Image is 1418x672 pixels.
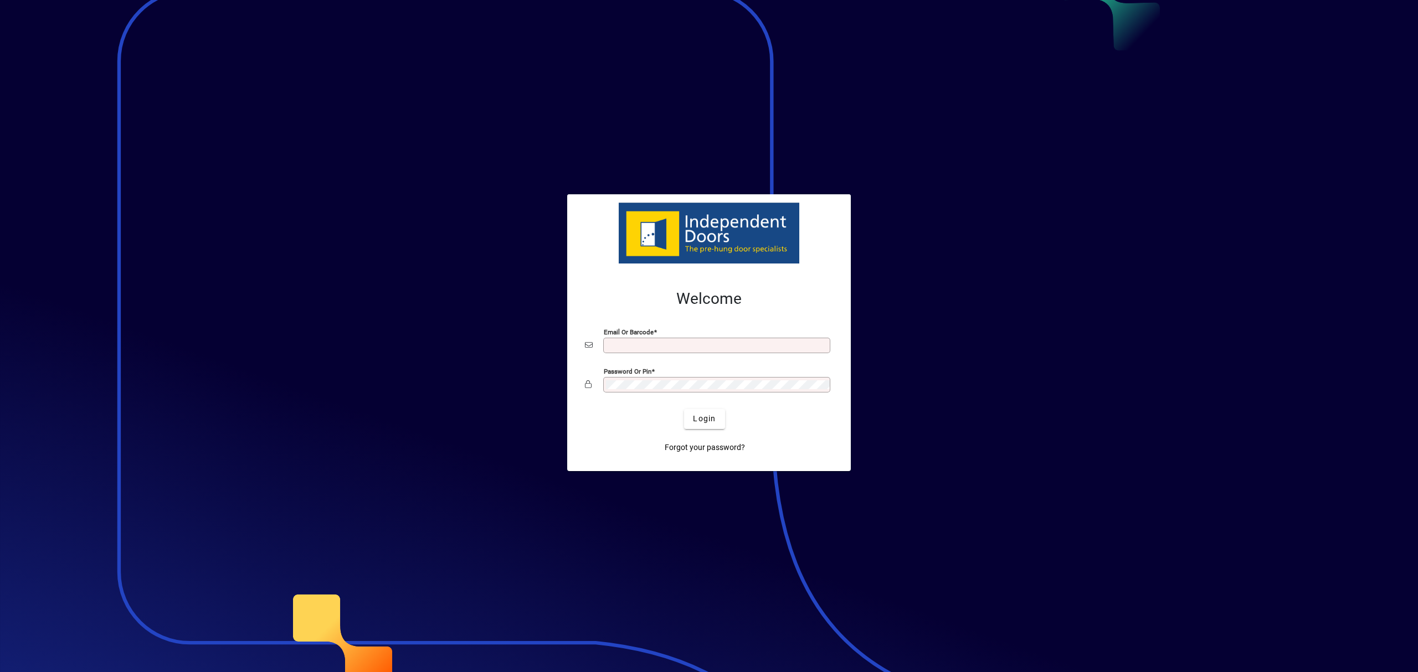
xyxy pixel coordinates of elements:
mat-label: Password or Pin [604,367,651,375]
span: Login [693,413,716,425]
a: Forgot your password? [660,438,749,458]
mat-label: Email or Barcode [604,328,654,335]
button: Login [684,409,725,429]
span: Forgot your password? [665,442,745,453]
h2: Welcome [585,290,833,308]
